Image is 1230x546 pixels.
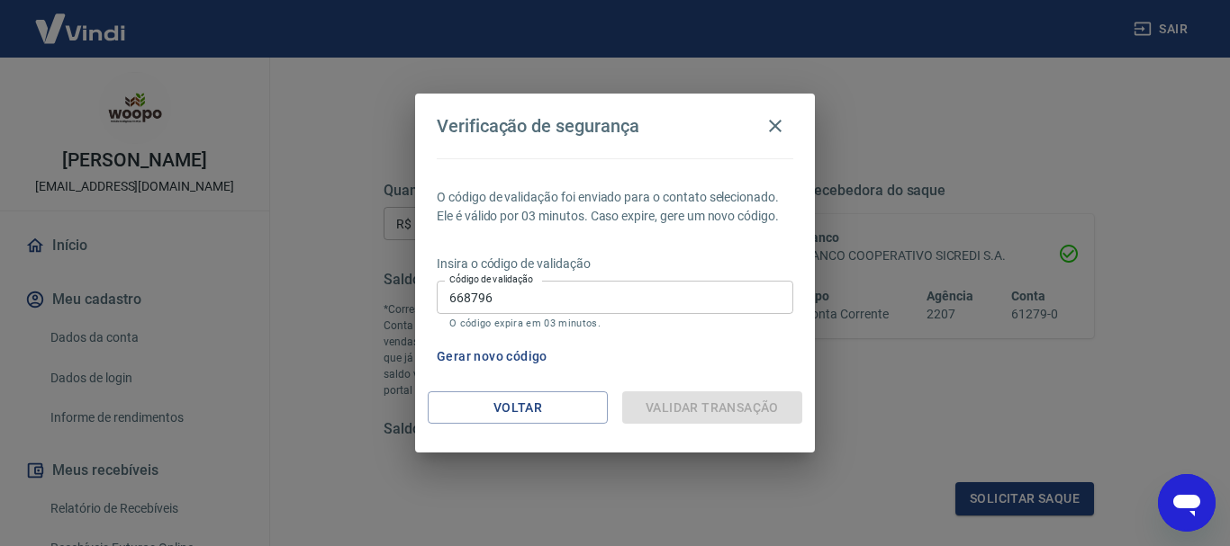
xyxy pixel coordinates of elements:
[428,391,608,425] button: Voltar
[449,318,781,329] p: O código expira em 03 minutos.
[437,115,639,137] h4: Verificação de segurança
[449,273,533,286] label: Código de validação
[430,340,555,373] button: Gerar novo código
[437,255,793,273] p: Insira o código de validação
[1158,474,1216,532] iframe: Botão para abrir a janela de mensagens
[437,188,793,226] p: O código de validação foi enviado para o contato selecionado. Ele é válido por 03 minutos. Caso e...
